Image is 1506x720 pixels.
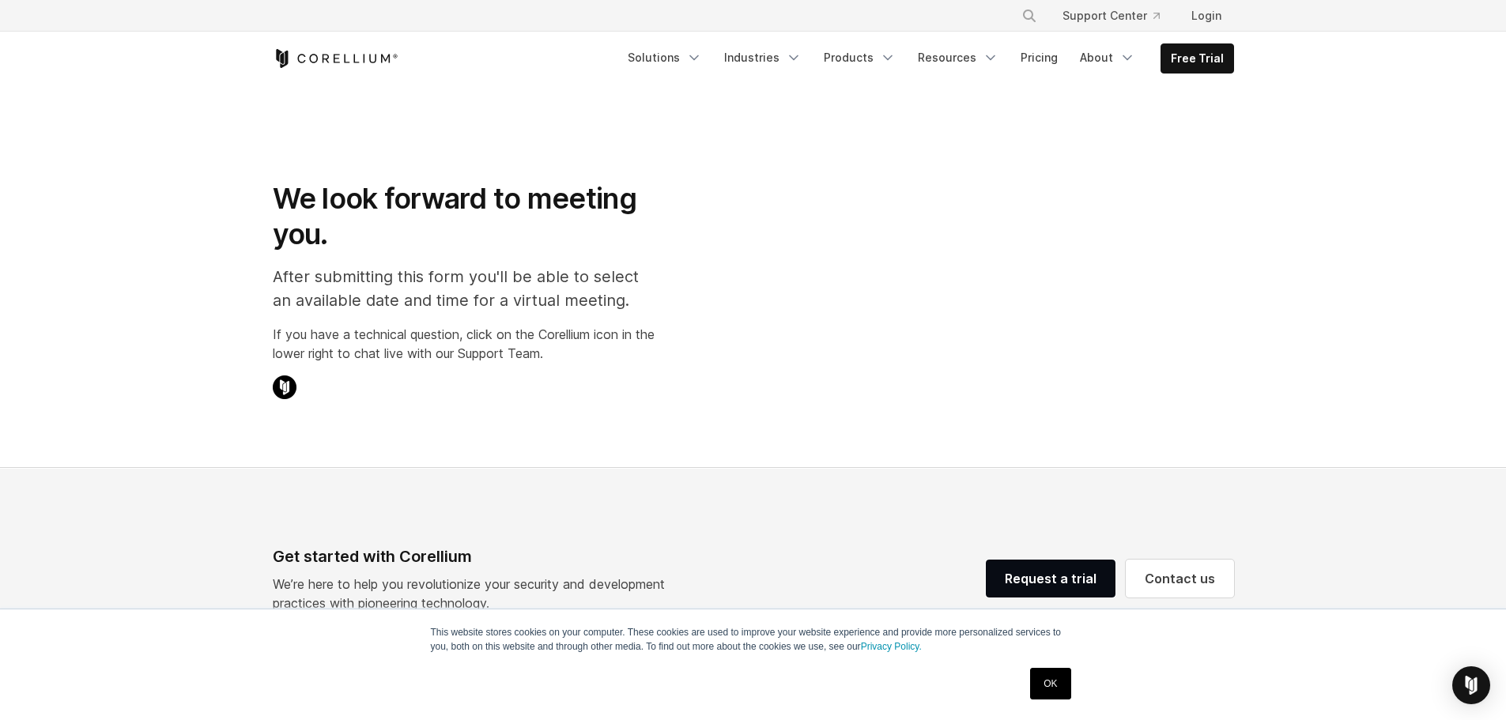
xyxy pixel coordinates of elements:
a: Privacy Policy. [861,641,922,652]
a: Industries [715,43,811,72]
div: Navigation Menu [618,43,1234,74]
a: Solutions [618,43,711,72]
a: Login [1179,2,1234,30]
a: Free Trial [1161,44,1233,73]
a: About [1070,43,1145,72]
a: Resources [908,43,1008,72]
a: OK [1030,668,1070,699]
img: Corellium Chat Icon [273,375,296,399]
h1: We look forward to meeting you. [273,181,655,252]
button: Search [1015,2,1044,30]
a: Contact us [1126,560,1234,597]
div: Open Intercom Messenger [1452,666,1490,704]
a: Products [814,43,905,72]
div: Navigation Menu [1002,2,1234,30]
p: We’re here to help you revolutionize your security and development practices with pioneering tech... [273,575,678,613]
p: If you have a technical question, click on the Corellium icon in the lower right to chat live wit... [273,325,655,363]
p: This website stores cookies on your computer. These cookies are used to improve your website expe... [431,625,1076,654]
a: Support Center [1050,2,1172,30]
a: Request a trial [986,560,1115,597]
a: Corellium Home [273,49,398,68]
p: After submitting this form you'll be able to select an available date and time for a virtual meet... [273,265,655,312]
div: Get started with Corellium [273,545,678,568]
a: Pricing [1011,43,1067,72]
